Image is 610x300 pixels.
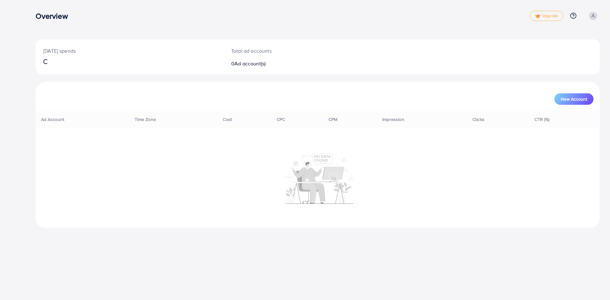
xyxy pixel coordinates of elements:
h2: 0 [231,61,357,67]
span: New Account [561,97,587,101]
a: tickUpgrade [530,11,563,21]
p: [DATE] spends [43,47,216,55]
p: Total ad accounts [231,47,357,55]
img: tick [535,14,540,18]
span: Ad account(s) [234,60,266,67]
span: Upgrade [535,14,558,18]
button: New Account [554,93,593,105]
h3: Overview [36,11,73,21]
